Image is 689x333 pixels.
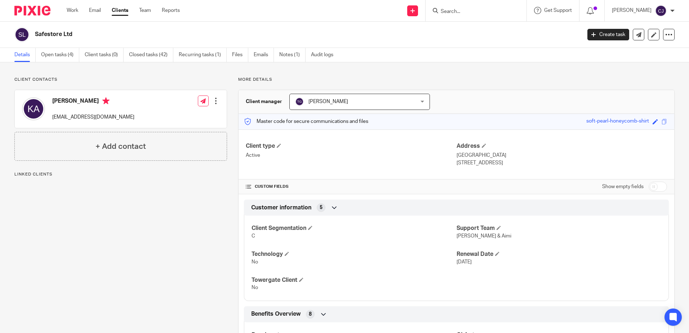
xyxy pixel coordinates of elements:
a: Recurring tasks (1) [179,48,227,62]
span: C [252,234,255,239]
p: Active [246,152,456,159]
h3: Client manager [246,98,282,105]
a: Emails [254,48,274,62]
h4: Towergate Client [252,276,456,284]
p: [STREET_ADDRESS] [457,159,667,166]
i: Primary [102,97,110,105]
a: Closed tasks (42) [129,48,173,62]
a: Files [232,48,248,62]
h4: Renewal Date [457,250,661,258]
span: No [252,259,258,265]
a: Work [67,7,78,14]
span: Get Support [544,8,572,13]
a: Team [139,7,151,14]
a: Notes (1) [279,48,306,62]
p: [PERSON_NAME] [612,7,652,14]
a: Audit logs [311,48,339,62]
span: [PERSON_NAME] & Aimi [457,234,511,239]
h4: Technology [252,250,456,258]
p: More details [238,77,675,83]
p: [EMAIL_ADDRESS][DOMAIN_NAME] [52,114,134,121]
img: svg%3E [295,97,304,106]
h4: [PERSON_NAME] [52,97,134,106]
p: Linked clients [14,172,227,177]
p: Client contacts [14,77,227,83]
img: svg%3E [14,27,30,42]
h2: Safestore Ltd [35,31,468,38]
h4: CUSTOM FIELDS [246,184,456,190]
a: Open tasks (4) [41,48,79,62]
span: 8 [309,311,312,318]
span: [DATE] [457,259,472,265]
span: [PERSON_NAME] [308,99,348,104]
img: svg%3E [22,97,45,120]
span: 5 [320,204,323,211]
span: Benefits Overview [251,310,301,318]
a: Create task [587,29,629,40]
img: svg%3E [655,5,667,17]
a: Client tasks (0) [85,48,124,62]
p: Master code for secure communications and files [244,118,368,125]
a: Clients [112,7,128,14]
h4: Support Team [457,225,661,232]
h4: Client Segmentation [252,225,456,232]
h4: + Add contact [95,141,146,152]
span: Customer information [251,204,311,212]
img: Pixie [14,6,50,15]
h4: Address [457,142,667,150]
span: No [252,285,258,290]
a: Details [14,48,36,62]
h4: Client type [246,142,456,150]
label: Show empty fields [602,183,644,190]
div: soft-pearl-honeycomb-shirt [586,117,649,126]
input: Search [440,9,505,15]
a: Reports [162,7,180,14]
a: Email [89,7,101,14]
p: [GEOGRAPHIC_DATA] [457,152,667,159]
